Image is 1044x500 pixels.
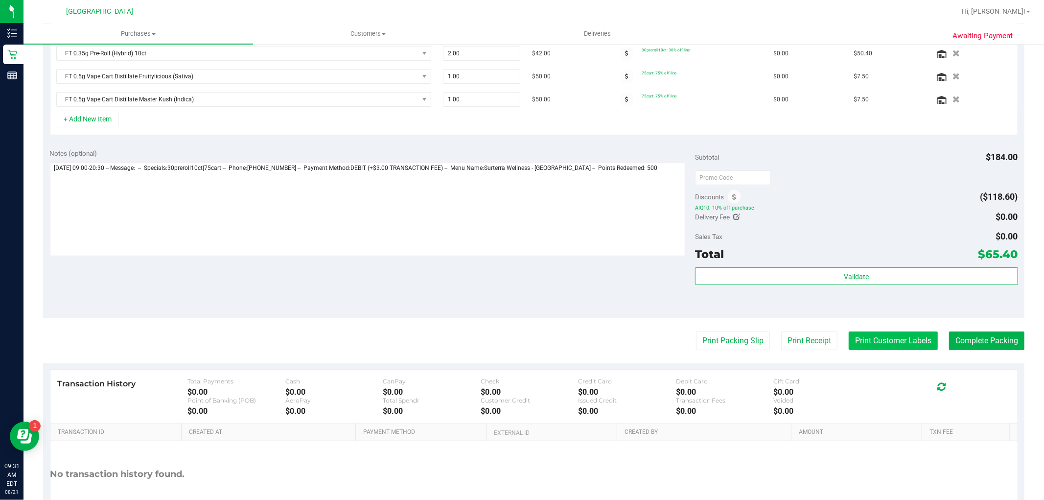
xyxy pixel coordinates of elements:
div: Voided [773,397,871,404]
div: Transaction Fees [676,397,773,404]
span: 75cart: 75% off line [642,71,676,75]
inline-svg: Reports [7,71,17,80]
span: Validate [844,273,869,281]
a: Created By [625,429,788,436]
span: $0.00 [996,212,1018,222]
input: 2.00 [443,47,520,60]
div: Total Spendr [383,397,480,404]
button: Print Packing Slip [696,332,770,350]
span: $0.00 [773,49,789,58]
span: Discounts [695,188,724,206]
span: $184.00 [986,152,1018,162]
div: AeroPay [285,397,383,404]
span: Notes (optional) [50,149,97,157]
span: AIQ10: 10% off purchase [695,205,1018,212]
a: Payment Method [363,429,483,436]
div: $0.00 [285,387,383,397]
div: Issued Credit [578,397,675,404]
button: Complete Packing [949,332,1024,350]
div: $0.00 [676,387,773,397]
span: $42.00 [532,49,551,58]
span: $7.50 [854,95,869,104]
input: Promo Code [695,170,771,185]
a: Txn Fee [930,429,1006,436]
div: $0.00 [383,387,480,397]
input: 1.00 [443,93,520,106]
span: $50.40 [854,49,872,58]
span: ($118.60) [980,191,1018,202]
button: Validate [695,267,1018,285]
span: Hi, [PERSON_NAME]! [962,7,1025,15]
iframe: Resource center [10,422,39,451]
span: 75cart: 75% off line [642,94,676,98]
span: FT 0.5g Vape Cart Distillate Master Kush (Indica) [57,93,418,106]
div: Gift Card [773,378,871,385]
span: $0.00 [773,72,789,81]
div: Credit Card [578,378,675,385]
button: Print Customer Labels [849,332,938,350]
span: $7.50 [854,72,869,81]
span: Customers [254,29,482,38]
span: $0.00 [773,95,789,104]
p: 09:31 AM EDT [4,462,19,488]
span: NO DATA FOUND [56,92,431,107]
span: Delivery Fee [695,213,730,221]
a: Deliveries [483,24,712,44]
span: Awaiting Payment [952,30,1013,42]
i: Edit Delivery Fee [734,214,741,220]
span: FT 0.5g Vape Cart Distillate Fruitylicious (Sativa) [57,70,418,83]
div: $0.00 [481,387,578,397]
inline-svg: Inventory [7,28,17,38]
span: FT 0.35g Pre-Roll (Hybrid) 10ct [57,47,418,60]
span: Purchases [23,29,253,38]
div: $0.00 [578,406,675,416]
span: Subtotal [695,153,719,161]
div: $0.00 [676,406,773,416]
div: $0.00 [187,406,285,416]
input: 1.00 [443,70,520,83]
p: 08/21 [4,488,19,496]
a: Customers [253,24,483,44]
div: Debit Card [676,378,773,385]
iframe: Resource center unread badge [29,420,41,432]
div: $0.00 [383,406,480,416]
a: Purchases [23,24,253,44]
div: Cash [285,378,383,385]
div: $0.00 [773,387,871,397]
div: $0.00 [285,406,383,416]
button: + Add New Item [58,111,118,127]
span: [GEOGRAPHIC_DATA] [67,7,134,16]
div: Check [481,378,578,385]
div: $0.00 [481,406,578,416]
div: CanPay [383,378,480,385]
div: $0.00 [773,406,871,416]
span: $0.00 [996,231,1018,241]
th: External ID [486,424,617,441]
inline-svg: Retail [7,49,17,59]
button: Print Receipt [781,332,837,350]
span: 30preroll10ct: 30% off line [642,48,690,52]
span: NO DATA FOUND [56,46,431,61]
div: Customer Credit [481,397,578,404]
span: Sales Tax [695,233,722,240]
a: Created At [189,429,352,436]
a: Transaction ID [58,429,178,436]
span: Total [695,247,724,261]
span: NO DATA FOUND [56,69,431,84]
div: $0.00 [578,387,675,397]
div: Total Payments [187,378,285,385]
div: $0.00 [187,387,285,397]
span: Deliveries [571,29,624,38]
span: $65.40 [978,247,1018,261]
span: $50.00 [532,72,551,81]
span: $50.00 [532,95,551,104]
a: Amount [799,429,919,436]
div: Point of Banking (POB) [187,397,285,404]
